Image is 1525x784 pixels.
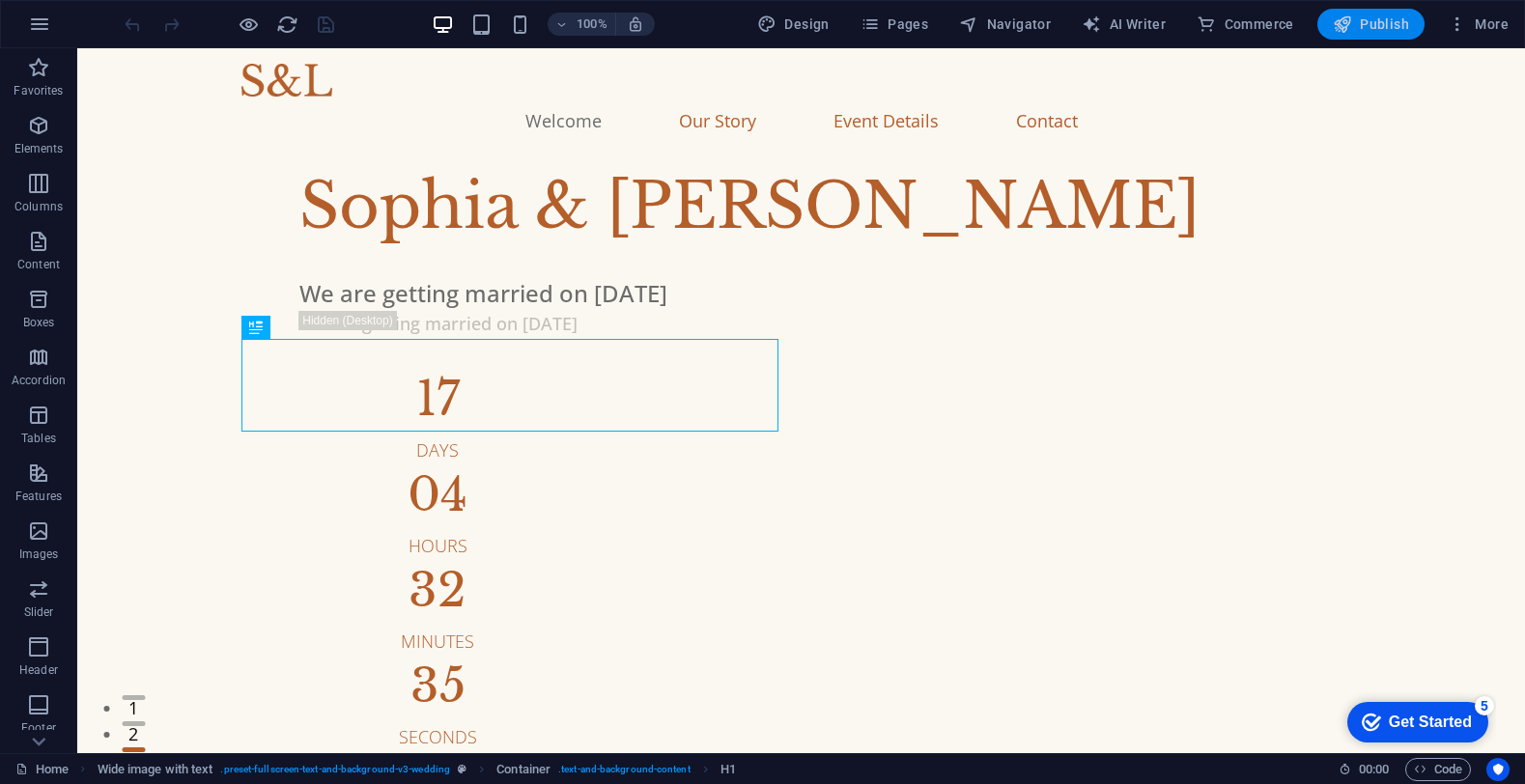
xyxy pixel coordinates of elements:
[21,431,56,446] p: Tables
[143,4,162,23] div: 5
[44,673,68,678] button: 2
[19,662,58,678] p: Header
[275,13,298,36] button: reload
[959,14,1051,34] span: Navigator
[749,9,837,40] div: Design (Ctrl+Alt+Y)
[21,720,56,736] p: Footer
[14,83,63,98] p: Favorites
[548,13,616,36] button: 100%
[15,10,156,50] div: Get Started 5 items remaining, 0% complete
[853,9,936,40] button: Pages
[1486,758,1510,781] button: Usercentrics
[861,14,928,34] span: Pages
[15,489,62,504] p: Features
[1189,9,1302,40] button: Commerce
[496,758,551,781] span: Click to select. Double-click to edit
[1440,9,1516,40] button: More
[17,257,60,272] p: Content
[1405,758,1471,781] button: Code
[276,14,298,36] i: Reload page
[1317,9,1425,40] button: Publish
[1414,758,1462,781] span: Code
[720,758,736,781] span: Click to select. Double-click to edit
[23,315,55,330] p: Boxes
[98,758,213,781] span: Click to select. Double-click to edit
[627,15,644,33] i: On resize automatically adjust zoom level to fit chosen device.
[1333,14,1409,34] span: Publish
[15,758,69,781] a: Click to cancel selection. Double-click to open Pages
[1359,758,1389,781] span: 00 00
[749,9,837,40] button: Design
[757,14,830,34] span: Design
[1082,14,1166,34] span: AI Writer
[1339,758,1390,781] h6: Session time
[44,647,68,652] button: 1
[44,699,68,704] button: 3
[458,764,466,774] i: This element is a customizable preset
[57,21,140,39] div: Get Started
[12,373,66,388] p: Accordion
[14,199,63,214] p: Columns
[1448,14,1509,34] span: More
[558,758,691,781] span: . text-and-background-content
[1074,9,1173,40] button: AI Writer
[577,13,607,36] h6: 100%
[237,13,260,36] button: Click here to leave preview mode and continue editing
[1372,762,1375,776] span: :
[951,9,1059,40] button: Navigator
[14,141,64,156] p: Elements
[24,604,54,620] p: Slider
[220,758,450,781] span: . preset-fullscreen-text-and-background-v3-wedding
[19,546,59,562] p: Images
[98,758,736,781] nav: breadcrumb
[1197,14,1294,34] span: Commerce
